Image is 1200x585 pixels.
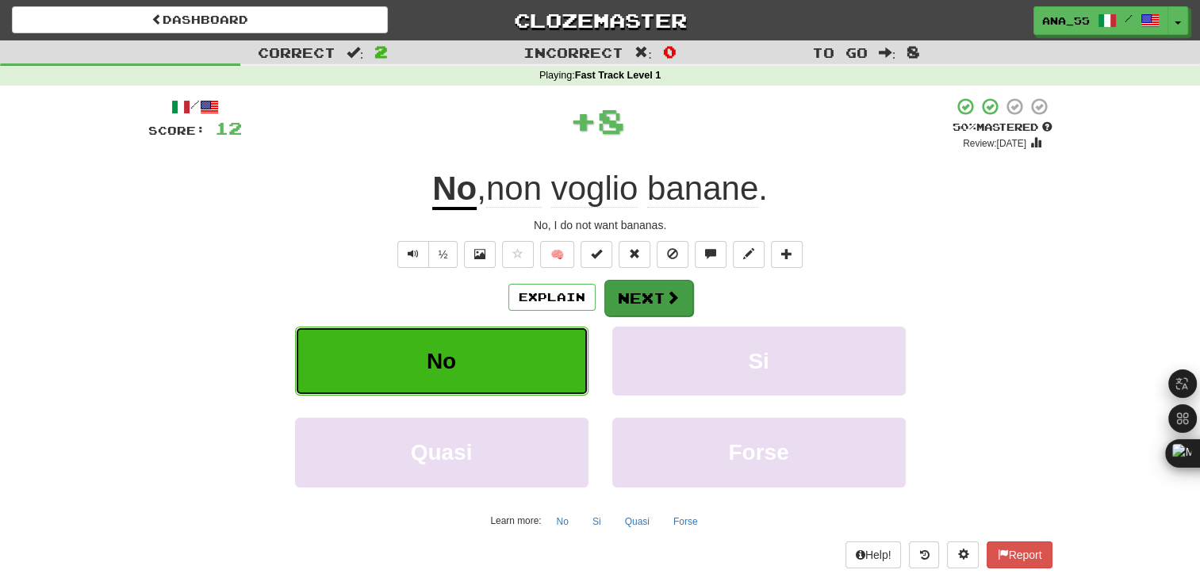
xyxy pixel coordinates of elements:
[258,44,335,60] span: Correct
[295,418,588,487] button: Quasi
[490,515,541,526] small: Learn more:
[397,241,429,268] button: Play sentence audio (ctl+space)
[569,97,597,144] span: +
[597,101,625,140] span: 8
[581,241,612,268] button: Set this sentence to 100% Mastered (alt+m)
[657,241,688,268] button: Ignore sentence (alt+i)
[428,241,458,268] button: ½
[1125,13,1133,24] span: /
[953,120,1052,135] div: Mastered
[748,349,769,373] span: Si
[486,170,542,208] span: non
[148,97,242,117] div: /
[411,440,473,465] span: Quasi
[907,42,920,61] span: 8
[812,44,868,60] span: To go
[987,541,1052,568] button: Report
[412,6,788,34] a: Clozemaster
[427,349,456,373] span: No
[616,510,658,533] button: Quasi
[12,6,388,33] a: Dashboard
[523,44,623,60] span: Incorrect
[1042,13,1090,28] span: ana_55
[771,241,803,268] button: Add to collection (alt+a)
[619,241,650,268] button: Reset to 0% Mastered (alt+r)
[575,70,661,81] strong: Fast Track Level 1
[464,241,496,268] button: Show image (alt+x)
[432,170,477,210] u: No
[663,42,677,61] span: 0
[665,510,707,533] button: Forse
[612,327,906,396] button: Si
[879,46,896,59] span: :
[540,241,574,268] button: 🧠
[502,241,534,268] button: Favorite sentence (alt+f)
[647,170,758,208] span: banane
[612,418,906,487] button: Forse
[635,46,652,59] span: :
[148,124,205,137] span: Score:
[347,46,364,59] span: :
[733,241,765,268] button: Edit sentence (alt+d)
[728,440,788,465] span: Forse
[508,284,596,311] button: Explain
[148,217,1052,233] div: No, I do not want bananas.
[477,170,768,208] span: , .
[394,241,458,268] div: Text-to-speech controls
[1033,6,1168,35] a: ana_55 /
[845,541,902,568] button: Help!
[215,118,242,138] span: 12
[695,241,727,268] button: Discuss sentence (alt+u)
[953,120,976,133] span: 50 %
[295,327,588,396] button: No
[909,541,939,568] button: Round history (alt+y)
[604,280,693,316] button: Next
[548,510,577,533] button: No
[963,138,1026,149] small: Review: [DATE]
[584,510,610,533] button: Si
[551,170,638,208] span: voglio
[374,42,388,61] span: 2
